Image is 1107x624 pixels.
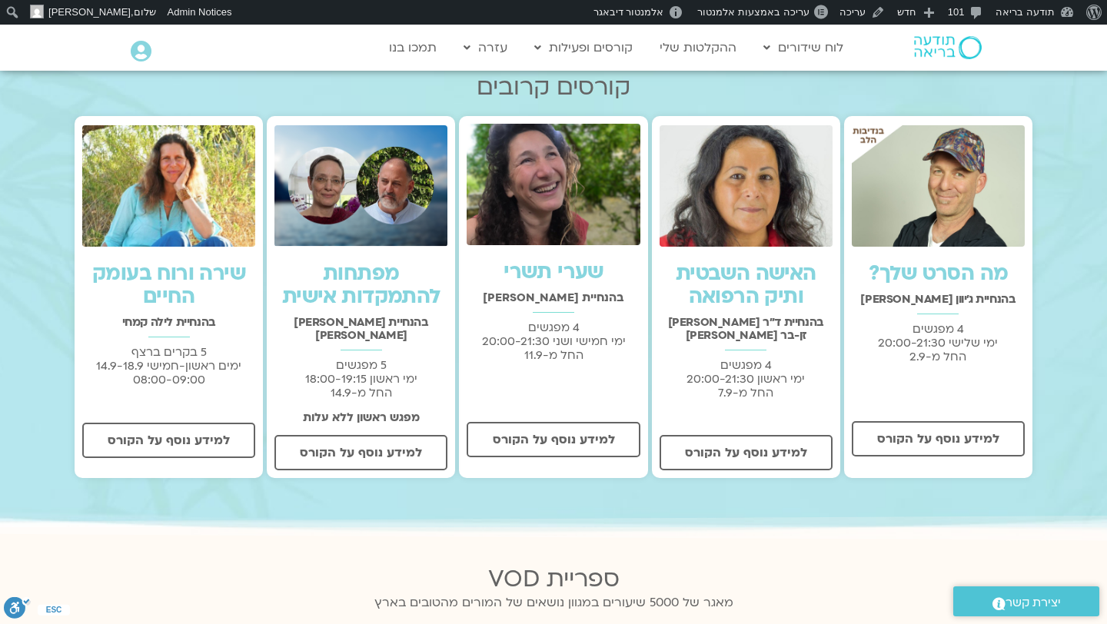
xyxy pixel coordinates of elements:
[467,320,640,362] p: 4 מפגשים ימי חמישי ושני 20:00-21:30 החל מ-11.9
[527,33,640,62] a: קורסים ופעילות
[914,36,982,59] img: תודעה בריאה
[133,372,205,387] span: 08:00-09:00
[852,293,1025,306] h2: בהנחיית ג'יוון [PERSON_NAME]
[274,435,447,470] a: למידע נוסף על הקורס
[331,385,392,400] span: החל מ-14.9
[504,258,603,286] a: שערי תשרי
[467,422,640,457] a: למידע נוסף על הקורס
[282,260,440,310] a: מפתחות להתמקדות אישית
[697,6,809,18] span: עריכה באמצעות אלמנטור
[660,316,833,342] h2: בהנחיית ד"ר [PERSON_NAME] זן-בר [PERSON_NAME]
[303,410,420,425] strong: מפגש ראשון ללא עלות
[82,423,255,458] a: למידע נוסף על הקורס
[274,358,447,400] p: 5 מפגשים ימי ראשון 18:00-19:15
[660,358,833,400] p: 4 מפגשים ימי ראשון 20:00-21:30
[869,260,1009,287] a: מה הסרט שלך?
[852,322,1025,363] p: 4 מפגשים ימי שלישי 20:00-21:30
[493,433,615,446] span: למידע נוסף על הקורס
[154,566,953,592] h2: ספריית VOD
[909,349,966,364] span: החל מ-2.9
[82,316,255,329] h2: בהנחיית לילה קמחי
[82,345,255,387] p: 5 בקרים ברצף ימים ראשון-חמישי 14.9-18.9
[456,33,515,62] a: עזרה
[953,586,1099,616] a: יצירת קשר
[92,260,245,310] a: שירה ורוח בעומק החיים
[154,592,953,613] p: מאגר של 5000 שיעורים במגוון נושאים של המורים מהטובים בארץ
[756,33,851,62] a: לוח שידורים
[877,432,999,446] span: למידע נוסף על הקורס
[381,33,444,62] a: תמכו בנו
[467,291,640,304] h2: בהנחיית [PERSON_NAME]
[274,316,447,342] h2: בהנחיית [PERSON_NAME] [PERSON_NAME]
[75,74,1032,101] h2: קורסים קרובים
[48,6,131,18] span: [PERSON_NAME]
[1006,592,1061,613] span: יצירת קשר
[852,421,1025,456] a: למידע נוסף על הקורס
[652,33,744,62] a: ההקלטות שלי
[676,260,816,310] a: האישה השבטית ותיק הרפואה
[300,446,422,460] span: למידע נוסף על הקורס
[660,435,833,470] a: למידע נוסף על הקורס
[718,385,773,400] span: החל מ-7.9
[685,446,807,460] span: למידע נוסף על הקורס
[108,433,230,447] span: למידע נוסף על הקורס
